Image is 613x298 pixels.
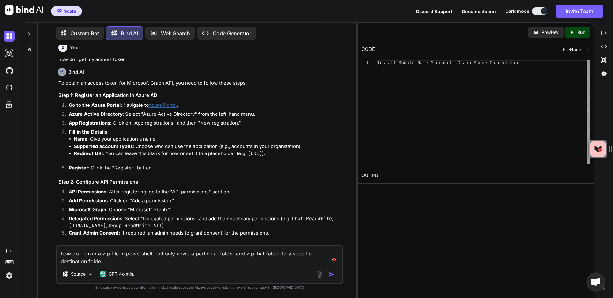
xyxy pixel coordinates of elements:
[51,6,82,16] button: premiumScale
[585,47,590,52] img: chevron down
[70,29,99,37] p: Custom Bot
[414,60,417,66] span: -
[505,8,529,14] span: Dark mode
[577,29,585,35] p: Run
[361,60,369,66] div: 1
[586,272,605,292] div: Open chat
[213,29,251,37] p: Code Generator
[100,271,106,277] img: GPT-4o mini
[69,120,110,126] strong: App Registrations
[64,215,342,230] li: : Select "Delegated permissions" and add the necessary permissions (e.g., , , ).
[109,271,136,277] p: GPT-4o min..
[541,29,559,35] p: Preview
[64,206,342,215] li: : Choose "Microsoft Graph."
[64,8,76,14] span: Scale
[4,270,15,281] img: settings
[58,92,342,99] h3: Step 1: Register an Application in Azure AD
[64,120,342,129] li: : Click on "App registrations" and then "New registration."
[416,9,452,14] span: Discord Support
[74,150,103,156] strong: Redirect URI
[69,165,88,171] strong: Register
[4,31,15,42] img: darkChat
[74,143,133,149] strong: Supported account types
[58,80,342,87] p: To obtain an access token for Microsoft Graph API, you need to follow these steps:
[416,8,452,15] button: Discord Support
[69,198,108,204] strong: Add Permissions
[74,136,87,142] strong: Name
[57,246,342,265] textarea: To enrich screen reader interactions, please activate Accessibility in Grammarly extension settings
[455,60,457,66] span: .
[358,168,594,183] h2: OUTPUT
[74,143,342,150] li: : Choose who can use the application (e.g., accounts in your organization).
[471,60,473,66] span: -
[148,102,177,108] a: Azure Portal
[58,178,342,186] h3: Step 2: Configure API Permissions
[74,136,342,143] li: : Give your application a name.
[292,216,332,222] code: Chat.ReadWrite
[69,223,106,229] code: [DOMAIN_NAME]
[69,189,106,195] strong: API Permissions
[4,48,15,59] img: darkAi-studio
[107,223,162,229] code: Group.ReadWrite.All
[121,29,138,37] p: Bind AI
[328,271,335,278] img: icon
[248,150,262,157] code: [URL]
[57,9,62,13] img: premium
[417,60,455,66] span: Name Microsoft
[4,82,15,93] img: cloudideIcon
[69,216,122,222] strong: Delegated Permissions
[64,197,342,206] li: : Click on "Add a permission."
[458,60,471,66] span: Graph
[64,129,342,165] li: :
[161,29,190,37] p: Web Search
[64,102,342,111] li: : Navigate to .
[64,230,342,239] li: : If required, an admin needs to grant consent for the permissions.
[64,111,342,120] li: : Select "Azure Active Directory" from the left-hand menu.
[58,244,342,251] h3: Step 3: Obtain Client ID and Client Secret
[556,5,603,18] button: Invite Team
[462,8,496,15] button: Documentation
[69,207,106,213] strong: Microsoft Graph
[56,285,343,290] p: Bind can provide inaccurate information, including about people. Always double-check its answers....
[462,9,496,14] span: Documentation
[69,129,107,135] strong: Fill in the Details
[4,65,15,76] img: githubDark
[533,29,539,35] img: preview
[71,271,86,277] p: Source
[64,164,342,173] li: : Click the "Register" button.
[58,56,342,63] p: how do i get my access token
[69,102,121,108] strong: Go to the Azure Portal
[68,69,84,75] h6: Bind AI
[64,188,342,197] li: : After registering, go to the "API permissions" section.
[74,150,342,157] li: : You can leave this blank for now or set it to a placeholder (e.g., ).
[69,230,119,236] strong: Grant Admin Consent
[563,46,582,53] span: FileName
[69,111,123,117] strong: Azure Active Directory
[70,44,79,51] h6: You
[473,60,519,66] span: Scope CurrentUser
[377,60,415,66] span: Install-Module
[87,271,93,277] img: Pick Models
[5,5,43,15] img: Bind AI
[316,271,323,278] img: attachment
[361,46,375,53] div: CODE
